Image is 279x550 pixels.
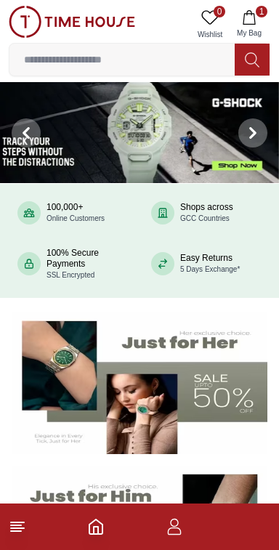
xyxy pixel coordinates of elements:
span: Online Customers [46,214,105,222]
span: GCC Countries [180,214,230,222]
div: Easy Returns [180,253,240,275]
div: Shops across [180,202,233,224]
a: Home [87,518,105,535]
span: 0 [214,6,225,17]
span: My Bag [231,28,267,39]
div: 100,000+ [46,202,105,224]
span: Wishlist [192,29,228,40]
span: 5 Days Exchange* [180,265,240,273]
span: SSL Encrypted [46,271,94,279]
img: Women's Watches Banner [12,312,267,455]
div: 100% Secure Payments [46,248,128,280]
img: ... [9,6,135,38]
a: 0Wishlist [192,6,228,43]
button: 1My Bag [228,6,270,43]
span: 1 [256,6,267,17]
